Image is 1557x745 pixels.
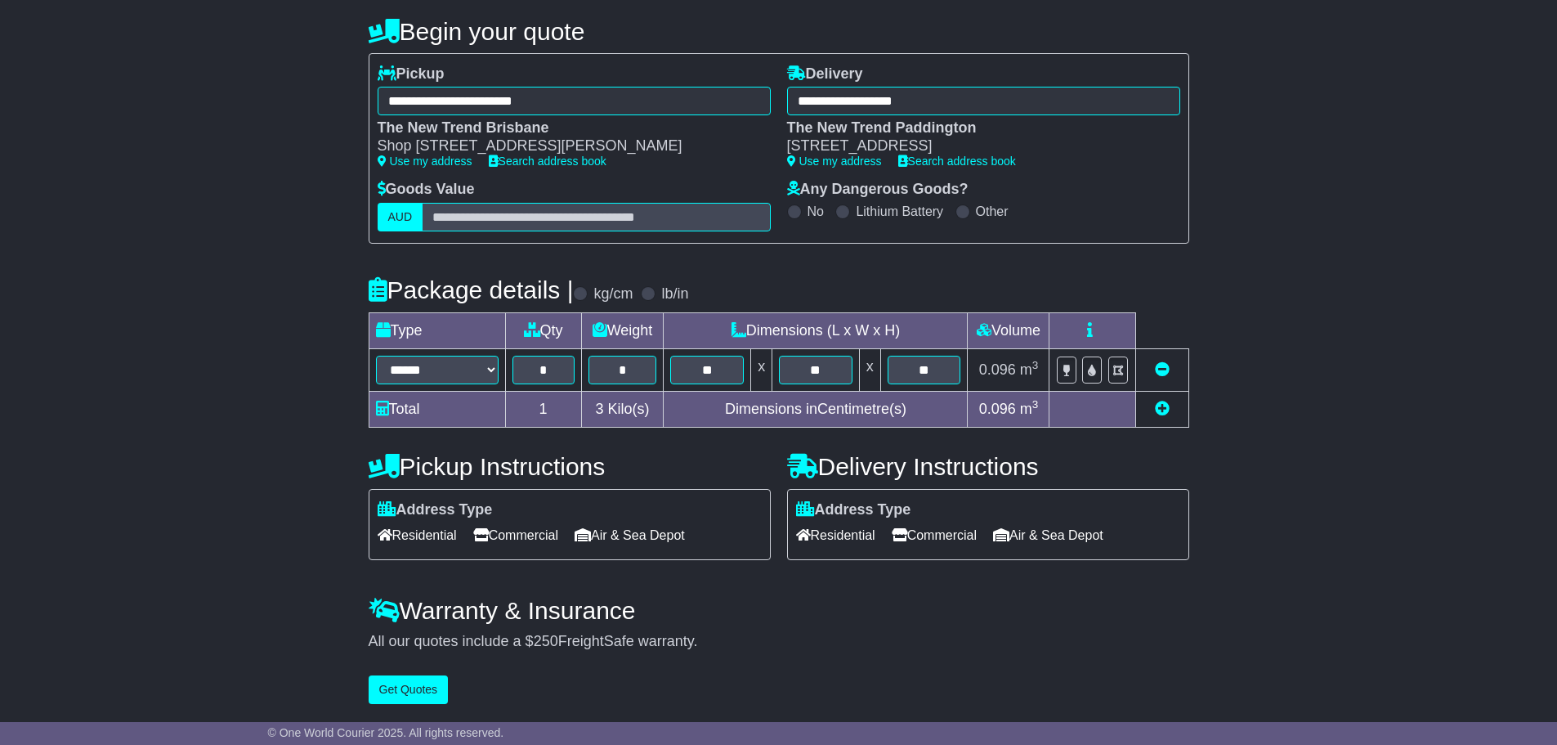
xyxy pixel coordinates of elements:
[787,181,969,199] label: Any Dangerous Goods?
[859,348,880,391] td: x
[505,312,581,348] td: Qty
[1020,401,1039,417] span: m
[378,523,457,548] span: Residential
[505,391,581,427] td: 1
[1032,398,1039,411] sup: 3
[581,391,664,427] td: Kilo(s)
[595,401,603,417] span: 3
[268,726,504,739] span: © One World Courier 2025. All rights reserved.
[1032,359,1039,371] sup: 3
[796,523,875,548] span: Residential
[664,391,968,427] td: Dimensions in Centimetre(s)
[1020,361,1039,378] span: m
[808,204,824,219] label: No
[796,501,911,519] label: Address Type
[787,453,1189,480] h4: Delivery Instructions
[378,203,423,231] label: AUD
[1155,361,1170,378] a: Remove this item
[787,65,863,83] label: Delivery
[593,285,633,303] label: kg/cm
[369,597,1189,624] h4: Warranty & Insurance
[378,181,475,199] label: Goods Value
[751,348,772,391] td: x
[534,633,558,649] span: 250
[369,18,1189,45] h4: Begin your quote
[378,137,754,155] div: Shop [STREET_ADDRESS][PERSON_NAME]
[378,501,493,519] label: Address Type
[369,391,505,427] td: Total
[892,523,977,548] span: Commercial
[369,453,771,480] h4: Pickup Instructions
[369,276,574,303] h4: Package details |
[473,523,558,548] span: Commercial
[968,312,1049,348] td: Volume
[993,523,1103,548] span: Air & Sea Depot
[575,523,685,548] span: Air & Sea Depot
[489,155,606,168] a: Search address book
[979,361,1016,378] span: 0.096
[898,155,1016,168] a: Search address book
[369,675,449,704] button: Get Quotes
[979,401,1016,417] span: 0.096
[976,204,1009,219] label: Other
[787,155,882,168] a: Use my address
[369,312,505,348] td: Type
[378,119,754,137] div: The New Trend Brisbane
[856,204,943,219] label: Lithium Battery
[664,312,968,348] td: Dimensions (L x W x H)
[369,633,1189,651] div: All our quotes include a $ FreightSafe warranty.
[1155,401,1170,417] a: Add new item
[378,65,445,83] label: Pickup
[787,137,1164,155] div: [STREET_ADDRESS]
[787,119,1164,137] div: The New Trend Paddington
[378,155,472,168] a: Use my address
[661,285,688,303] label: lb/in
[581,312,664,348] td: Weight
